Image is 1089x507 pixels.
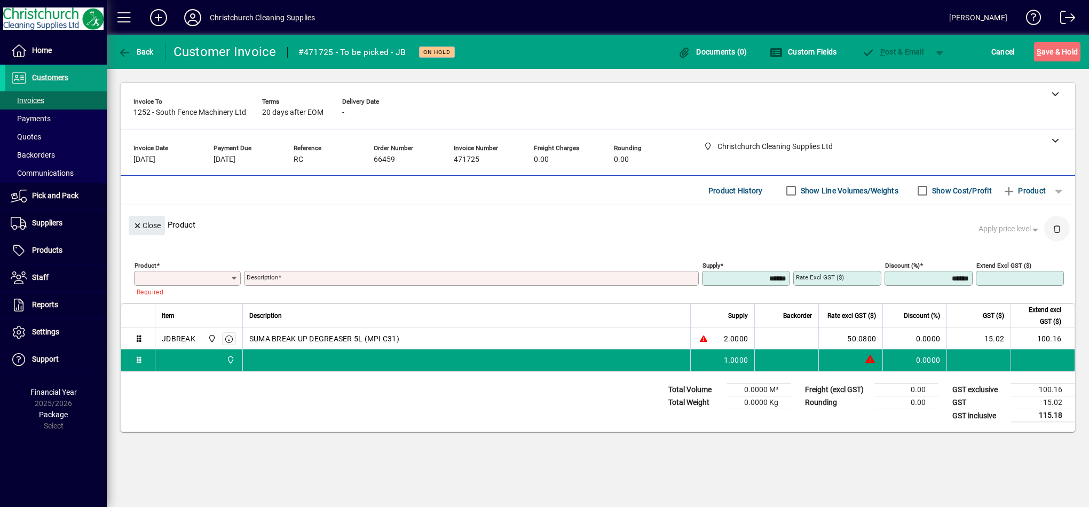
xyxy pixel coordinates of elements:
a: Pick and Pack [5,183,107,209]
span: Invoices [11,96,44,105]
td: 0.00 [874,384,938,396]
span: SUMA BREAK UP DEGREASER 5L (MPI C31) [249,333,399,344]
a: Support [5,346,107,373]
td: 100.16 [1011,384,1075,396]
span: Custom Fields [770,48,837,56]
span: Documents (0) [678,48,747,56]
button: Save & Hold [1034,42,1080,61]
span: Apply price level [978,223,1040,235]
td: 100.16 [1011,328,1075,349]
a: Payments [5,110,107,128]
span: Backorder [783,310,812,322]
app-page-header-button: Back [107,42,165,61]
td: 15.02 [946,328,1011,349]
a: Backorders [5,146,107,164]
mat-label: Extend excl GST ($) [976,262,1031,269]
span: Products [32,246,62,254]
a: Invoices [5,91,107,110]
span: Package [39,410,68,419]
div: 50.0800 [825,333,876,344]
span: 0.00 [534,155,549,164]
mat-label: Supply [703,262,720,269]
button: Post & Email [856,42,929,61]
td: GST [947,396,1011,409]
td: Freight (excl GST) [800,384,874,396]
app-page-header-button: Delete [1044,224,1070,233]
button: Custom Fields [767,42,840,61]
span: 471725 [454,155,479,164]
button: Cancel [989,42,1017,61]
span: Customers [32,73,68,82]
td: Total Volume [663,384,727,396]
td: 0.0000 [882,349,946,371]
mat-label: Product [135,262,156,269]
span: Christchurch Cleaning Supplies Ltd [224,354,236,366]
button: Back [115,42,156,61]
span: RC [294,155,303,164]
div: JDBREAK [162,333,195,344]
button: Apply price level [974,220,1045,239]
span: Staff [32,273,49,282]
span: Christchurch Cleaning Supplies Ltd [205,333,217,345]
app-page-header-button: Close [126,220,168,230]
span: Supply [728,310,748,322]
button: Product History [704,181,767,200]
a: Staff [5,264,107,291]
span: P [880,48,885,56]
a: Reports [5,292,107,318]
span: Pick and Pack [32,191,78,200]
span: Support [32,355,59,363]
span: Close [133,217,161,235]
span: 1252 - South Fence Machinery Ltd [133,108,246,117]
label: Show Cost/Profit [930,185,992,196]
td: 0.0000 Kg [727,396,791,409]
a: Products [5,237,107,264]
span: Product History [708,182,763,199]
span: Home [32,46,52,54]
td: 0.0000 [882,328,946,349]
td: Rounding [800,396,874,409]
span: Item [162,310,175,322]
span: [DATE] [214,155,235,164]
div: #471725 - To be picked - JB [298,44,406,61]
span: Suppliers [32,219,62,227]
div: Customer Invoice [173,43,277,60]
span: ave & Hold [1037,43,1078,60]
span: Quotes [11,132,41,141]
a: Home [5,37,107,64]
div: Product [121,205,1075,244]
span: - [342,108,344,117]
button: Profile [176,8,210,27]
span: Extend excl GST ($) [1017,304,1061,327]
button: Close [129,216,165,235]
span: 20 days after EOM [262,108,323,117]
a: Logout [1052,2,1076,37]
label: Show Line Volumes/Weights [799,185,898,196]
a: Quotes [5,128,107,146]
td: Total Weight [663,396,727,409]
span: S [1037,48,1041,56]
span: Cancel [991,43,1015,60]
a: Communications [5,164,107,182]
span: 2.0000 [724,333,748,344]
a: Knowledge Base [1018,2,1041,37]
td: GST exclusive [947,384,1011,396]
span: Payments [11,114,51,123]
span: 1.0000 [724,355,748,365]
button: Documents (0) [675,42,750,61]
span: 66459 [374,155,395,164]
span: Communications [11,169,74,177]
span: Back [118,48,154,56]
span: Rate excl GST ($) [827,310,876,322]
div: [PERSON_NAME] [949,9,1007,26]
td: 0.00 [874,396,938,409]
a: Settings [5,319,107,346]
span: ost & Email [862,48,924,56]
a: Suppliers [5,210,107,237]
span: Financial Year [30,388,77,396]
div: Christchurch Cleaning Supplies [210,9,315,26]
span: [DATE] [133,155,155,164]
mat-label: Description [247,274,278,281]
td: 115.18 [1011,409,1075,423]
button: Add [141,8,176,27]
